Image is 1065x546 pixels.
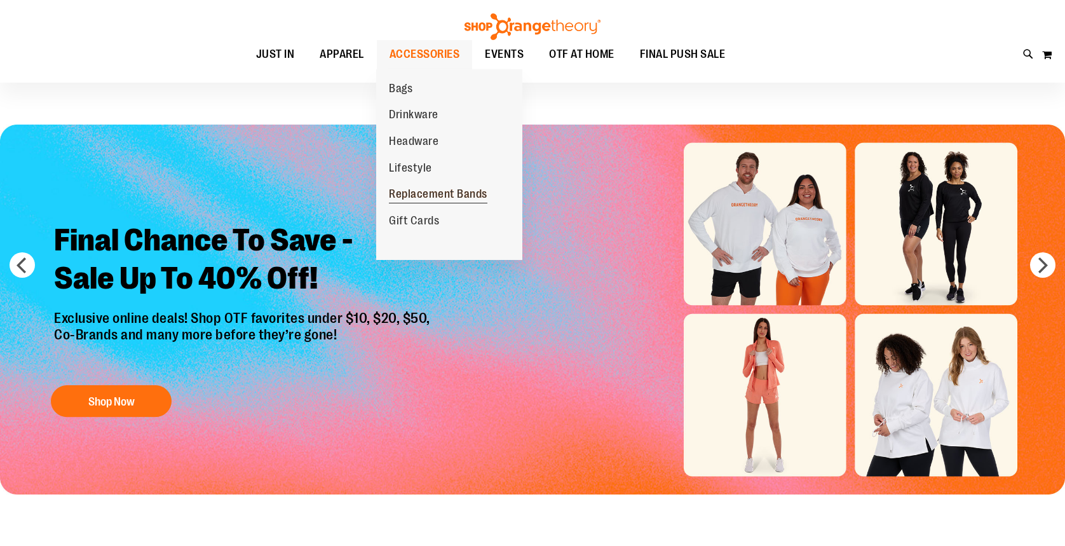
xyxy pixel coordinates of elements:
[307,40,377,69] a: APPAREL
[463,13,602,40] img: Shop Orangetheory
[44,310,443,372] p: Exclusive online deals! Shop OTF favorites under $10, $20, $50, Co-Brands and many more before th...
[389,82,412,98] span: Bags
[376,208,452,235] a: Gift Cards
[44,212,443,310] h2: Final Chance To Save - Sale Up To 40% Off!
[485,40,524,69] span: EVENTS
[377,40,473,69] a: ACCESSORIES
[256,40,295,69] span: JUST IN
[389,108,438,124] span: Drinkware
[1030,252,1055,278] button: next
[376,69,522,260] ul: ACCESSORIES
[389,188,487,203] span: Replacement Bands
[44,212,443,423] a: Final Chance To Save -Sale Up To 40% Off! Exclusive online deals! Shop OTF favorites under $10, $...
[389,214,439,230] span: Gift Cards
[10,252,35,278] button: prev
[627,40,738,69] a: FINAL PUSH SALE
[376,181,500,208] a: Replacement Bands
[640,40,726,69] span: FINAL PUSH SALE
[376,76,425,102] a: Bags
[390,40,460,69] span: ACCESSORIES
[376,155,445,182] a: Lifestyle
[389,161,432,177] span: Lifestyle
[536,40,627,69] a: OTF AT HOME
[389,135,438,151] span: Headware
[243,40,308,69] a: JUST IN
[320,40,364,69] span: APPAREL
[472,40,536,69] a: EVENTS
[51,385,172,417] button: Shop Now
[376,128,451,155] a: Headware
[549,40,614,69] span: OTF AT HOME
[376,102,451,128] a: Drinkware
